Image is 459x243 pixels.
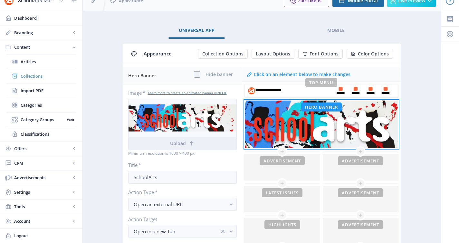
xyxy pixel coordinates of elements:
[6,127,76,141] a: Classifications
[21,102,76,108] span: Categories
[144,50,172,57] span: Appearance
[179,28,215,33] span: Universal App
[128,90,232,96] label: Image
[6,98,76,112] a: Categories
[21,58,76,65] span: Articles
[21,116,65,123] span: Category Groups
[202,51,244,56] span: Collection Options
[170,141,186,146] span: Upload
[134,200,226,208] div: Open an external URL
[128,150,237,157] div: Minimum resolution is 1600 × 400 px.
[6,112,76,127] a: Category GroupsWeb
[128,67,238,84] div: Hero Banner
[310,51,339,56] span: Font Options
[128,216,232,222] label: Action Target
[148,91,227,95] a: Learn more to create an animated banner with GIF
[14,174,71,181] span: Advertisements
[254,71,350,78] div: Click on an element below to make changes
[14,203,71,210] span: Tools
[206,71,233,78] label: Hide banner
[168,23,225,38] a: Universal App
[21,87,76,94] span: Import PDF
[128,198,237,211] button: Open an external URL
[128,189,232,195] label: Action Type
[6,83,76,98] a: Import PDF
[347,49,393,59] button: Color Options
[14,44,71,50] span: Content
[21,73,76,79] span: Collections
[129,137,236,150] button: Upload
[14,218,71,224] span: Account
[298,49,343,59] button: Font Options
[128,171,237,184] input: Title
[21,131,76,137] span: Classifications
[358,51,389,56] span: Color Options
[14,232,77,239] span: Logout
[128,162,232,168] label: Title
[198,49,248,59] button: Collection Options
[252,49,294,59] button: Layout Options
[14,160,71,166] span: CRM
[14,189,71,195] span: Settings
[6,69,76,83] a: Collections
[327,28,345,33] span: Mobile
[14,15,77,21] span: Dashboard
[256,51,290,56] span: Layout Options
[6,54,76,69] a: Articles
[65,116,76,123] nb-badge: Web
[14,29,71,36] span: Branding
[317,23,355,38] a: Mobile
[14,145,71,152] span: Offers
